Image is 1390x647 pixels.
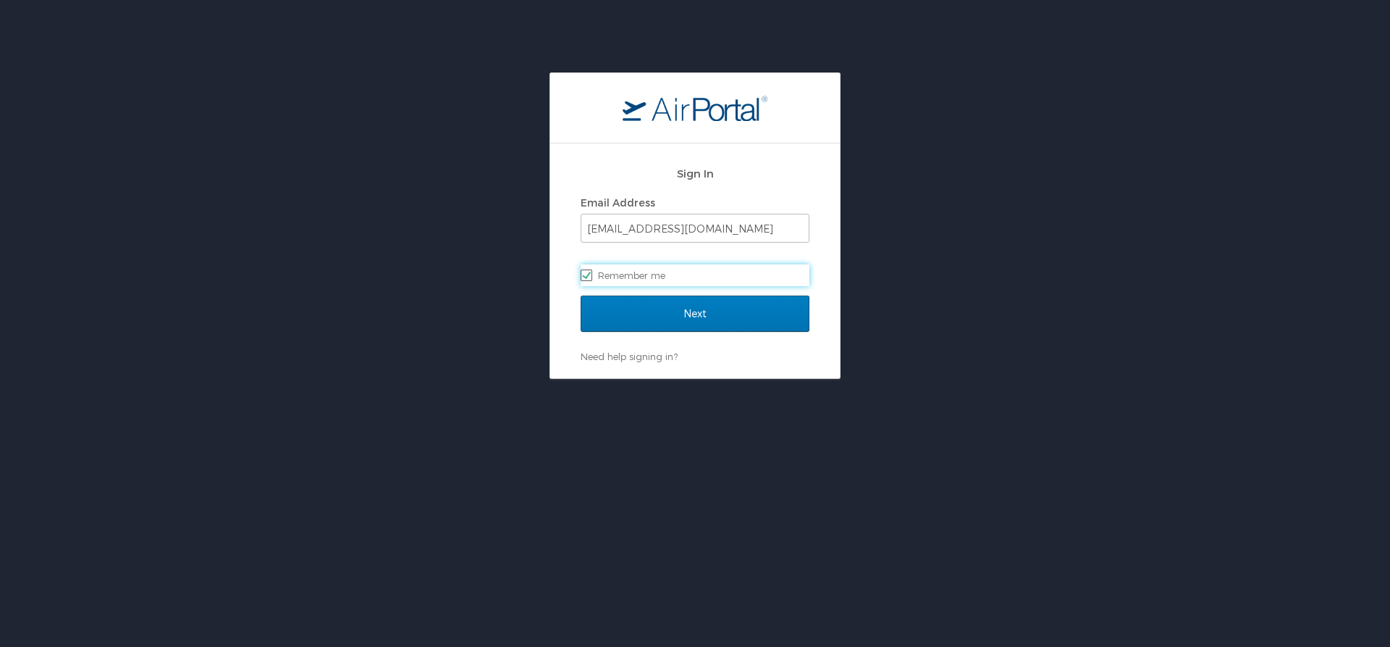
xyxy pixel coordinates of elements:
h2: Sign In [581,165,809,182]
label: Email Address [581,196,655,209]
a: Need help signing in? [581,351,678,362]
label: Remember me [581,264,809,286]
img: logo [623,95,767,121]
input: Next [581,296,809,332]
